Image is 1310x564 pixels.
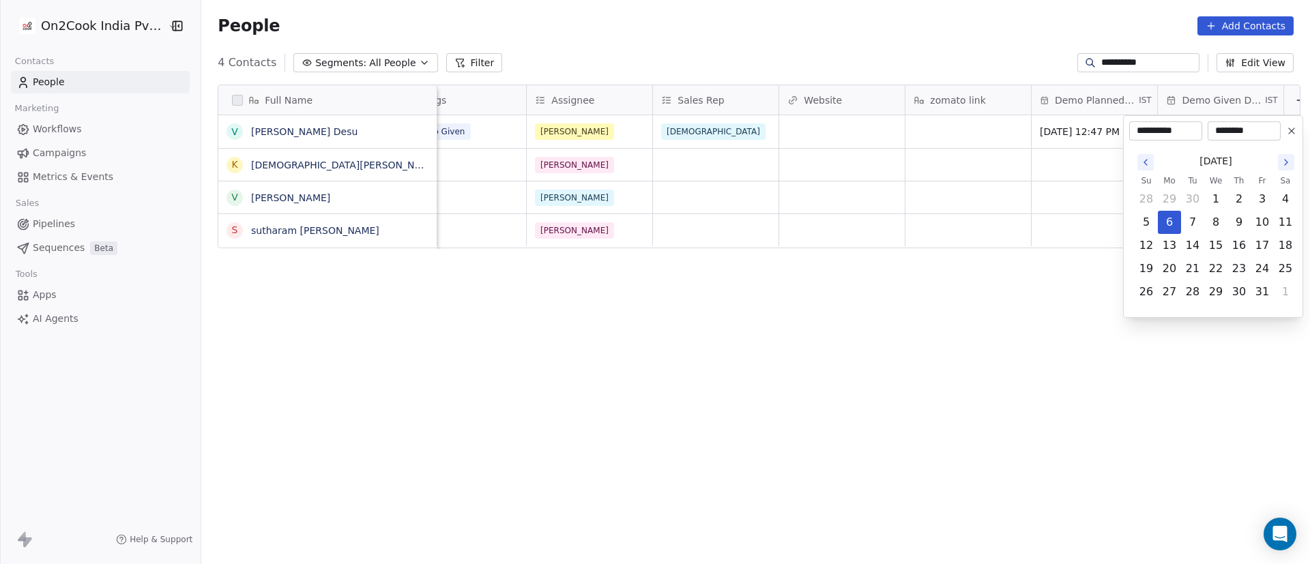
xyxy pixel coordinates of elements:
[1275,258,1296,280] button: Saturday, October 25th, 2025
[1251,188,1273,210] button: Friday, October 3rd, 2025
[1181,174,1204,188] th: Tuesday
[1251,281,1273,303] button: Friday, October 31st, 2025
[1205,258,1227,280] button: Wednesday, October 22nd, 2025
[1228,235,1250,256] button: Thursday, October 16th, 2025
[1182,188,1204,210] button: Tuesday, September 30th, 2025
[1159,281,1180,303] button: Monday, October 27th, 2025
[1228,211,1250,233] button: Thursday, October 9th, 2025
[1278,154,1294,170] button: Go to the Next Month
[1205,235,1227,256] button: Wednesday, October 15th, 2025
[1135,281,1157,303] button: Sunday, October 26th, 2025
[1275,188,1296,210] button: Saturday, October 4th, 2025
[1205,281,1227,303] button: Wednesday, October 29th, 2025
[1199,154,1232,168] span: [DATE]
[1251,174,1274,188] th: Friday
[1275,281,1296,303] button: Saturday, November 1st, 2025
[1227,174,1251,188] th: Thursday
[1182,211,1204,233] button: Tuesday, October 7th, 2025
[1275,235,1296,256] button: Saturday, October 18th, 2025
[1251,258,1273,280] button: Friday, October 24th, 2025
[1204,174,1227,188] th: Wednesday
[1275,211,1296,233] button: Saturday, October 11th, 2025
[1228,258,1250,280] button: Thursday, October 23rd, 2025
[1228,188,1250,210] button: Thursday, October 2nd, 2025
[1135,188,1157,210] button: Sunday, September 28th, 2025
[1205,211,1227,233] button: Wednesday, October 8th, 2025
[1228,281,1250,303] button: Thursday, October 30th, 2025
[1135,235,1157,256] button: Sunday, October 12th, 2025
[1159,188,1180,210] button: Monday, September 29th, 2025
[1251,235,1273,256] button: Friday, October 17th, 2025
[1182,281,1204,303] button: Tuesday, October 28th, 2025
[1205,188,1227,210] button: Wednesday, October 1st, 2025
[1137,154,1154,170] button: Go to the Previous Month
[1158,174,1181,188] th: Monday
[1135,174,1297,303] table: October 2025
[1274,174,1297,188] th: Saturday
[1159,235,1180,256] button: Monday, October 13th, 2025
[1159,211,1180,233] button: Today, Monday, October 6th, 2025, selected
[1182,258,1204,280] button: Tuesday, October 21st, 2025
[1251,211,1273,233] button: Friday, October 10th, 2025
[1135,211,1157,233] button: Sunday, October 5th, 2025
[1159,258,1180,280] button: Monday, October 20th, 2025
[1182,235,1204,256] button: Tuesday, October 14th, 2025
[1135,174,1158,188] th: Sunday
[1135,258,1157,280] button: Sunday, October 19th, 2025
